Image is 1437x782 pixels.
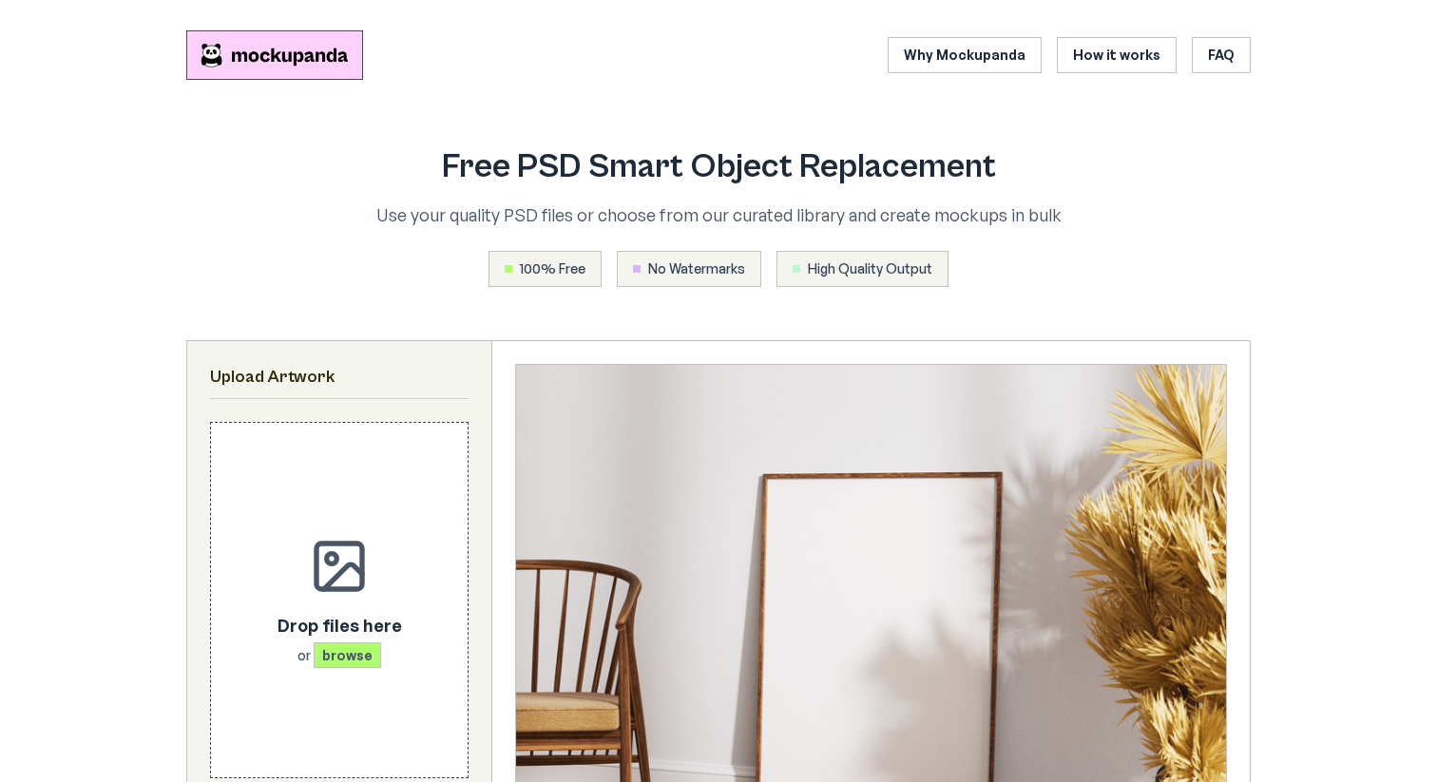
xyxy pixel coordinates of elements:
[186,30,363,80] img: Mockupanda
[1192,37,1251,73] a: FAQ
[293,148,1144,186] h1: Free PSD Smart Object Replacement
[278,646,402,665] p: or
[808,259,932,278] span: High Quality Output
[648,259,745,278] span: No Watermarks
[888,37,1042,73] a: Why Mockupanda
[1057,37,1177,73] a: How it works
[210,364,469,391] h2: Upload Artwork
[293,201,1144,228] p: Use your quality PSD files or choose from our curated library and create mockups in bulk
[278,612,402,639] p: Drop files here
[314,642,381,668] span: browse
[186,30,363,80] a: Mockupanda home
[520,259,585,278] span: 100% Free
